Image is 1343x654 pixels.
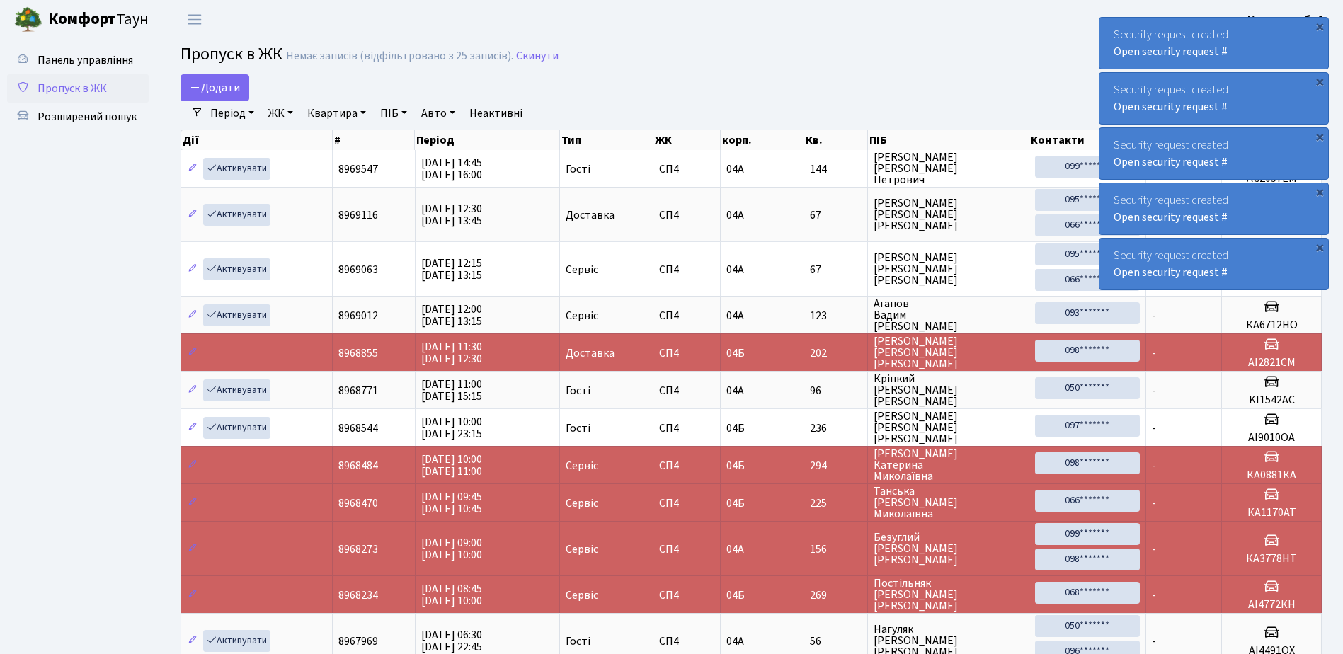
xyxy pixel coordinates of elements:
[1114,44,1228,59] a: Open security request #
[421,414,482,442] span: [DATE] 10:00 [DATE] 23:15
[203,304,270,326] a: Активувати
[1099,183,1328,234] div: Security request created
[659,544,714,555] span: СП4
[566,423,590,434] span: Гості
[1228,598,1315,612] h5: АІ4772КН
[1152,495,1156,511] span: -
[659,636,714,647] span: СП4
[48,8,149,32] span: Таун
[1152,633,1156,649] span: -
[1114,154,1228,170] a: Open security request #
[181,42,282,67] span: Пропуск в ЖК
[810,460,862,471] span: 294
[874,411,1023,444] span: [PERSON_NAME] [PERSON_NAME] [PERSON_NAME]
[1228,356,1315,369] h5: АІ2821СМ
[338,541,378,557] span: 8968273
[1029,130,1146,150] th: Контакти
[566,264,598,275] span: Сервіс
[659,423,714,434] span: СП4
[1228,506,1315,520] h5: КА1170АТ
[721,130,804,150] th: корп.
[1114,99,1228,115] a: Open security request #
[659,498,714,509] span: СП4
[726,420,745,436] span: 04Б
[560,130,653,150] th: Тип
[810,210,862,221] span: 67
[375,101,413,125] a: ПІБ
[7,103,149,131] a: Розширений пошук
[415,130,559,150] th: Період
[338,495,378,511] span: 8968470
[416,101,461,125] a: Авто
[726,633,744,649] span: 04А
[566,636,590,647] span: Гості
[1114,265,1228,280] a: Open security request #
[726,383,744,398] span: 04А
[286,50,513,63] div: Немає записів (відфільтровано з 25 записів).
[659,385,714,396] span: СП4
[38,109,137,125] span: Розширений пошук
[203,630,270,652] a: Активувати
[1228,431,1315,444] h5: АІ9010ОА
[203,417,270,439] a: Активувати
[338,262,378,277] span: 8969063
[810,544,862,555] span: 156
[726,495,745,511] span: 04Б
[653,130,721,150] th: ЖК
[1313,130,1327,144] div: ×
[726,207,744,223] span: 04А
[333,130,415,150] th: #
[726,587,745,603] span: 04Б
[421,201,482,229] span: [DATE] 12:30 [DATE] 13:45
[1228,319,1315,332] h5: КА6712НО
[566,163,590,175] span: Гості
[1313,185,1327,199] div: ×
[810,264,862,275] span: 67
[203,379,270,401] a: Активувати
[421,452,482,479] span: [DATE] 10:00 [DATE] 11:00
[421,581,482,609] span: [DATE] 08:45 [DATE] 10:00
[1099,18,1328,69] div: Security request created
[1152,541,1156,557] span: -
[659,460,714,471] span: СП4
[338,161,378,177] span: 8969547
[1099,239,1328,289] div: Security request created
[181,130,333,150] th: Дії
[38,52,133,68] span: Панель управління
[810,498,862,509] span: 225
[1152,458,1156,474] span: -
[1313,19,1327,33] div: ×
[659,348,714,359] span: СП4
[205,101,260,125] a: Період
[1313,74,1327,88] div: ×
[203,158,270,180] a: Активувати
[421,339,482,367] span: [DATE] 11:30 [DATE] 12:30
[726,541,744,557] span: 04А
[874,486,1023,520] span: Танська [PERSON_NAME] Миколаївна
[810,310,862,321] span: 123
[566,498,598,509] span: Сервіс
[1313,240,1327,254] div: ×
[302,101,372,125] a: Квартира
[810,590,862,601] span: 269
[464,101,528,125] a: Неактивні
[338,587,378,603] span: 8968234
[421,489,482,517] span: [DATE] 09:45 [DATE] 10:45
[1228,469,1315,482] h5: КА0881КА
[874,298,1023,332] span: Агапов Вадим [PERSON_NAME]
[1114,210,1228,225] a: Open security request #
[1228,394,1315,407] h5: KI1542AC
[1152,420,1156,436] span: -
[566,460,598,471] span: Сервіс
[659,163,714,175] span: СП4
[190,80,240,96] span: Додати
[804,130,868,150] th: Кв.
[659,210,714,221] span: СП4
[1152,308,1156,323] span: -
[659,264,714,275] span: СП4
[566,310,598,321] span: Сервіс
[566,210,615,221] span: Доставка
[1247,11,1326,28] a: Консьєрж б. 4.
[7,74,149,103] a: Пропуск в ЖК
[726,345,745,361] span: 04Б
